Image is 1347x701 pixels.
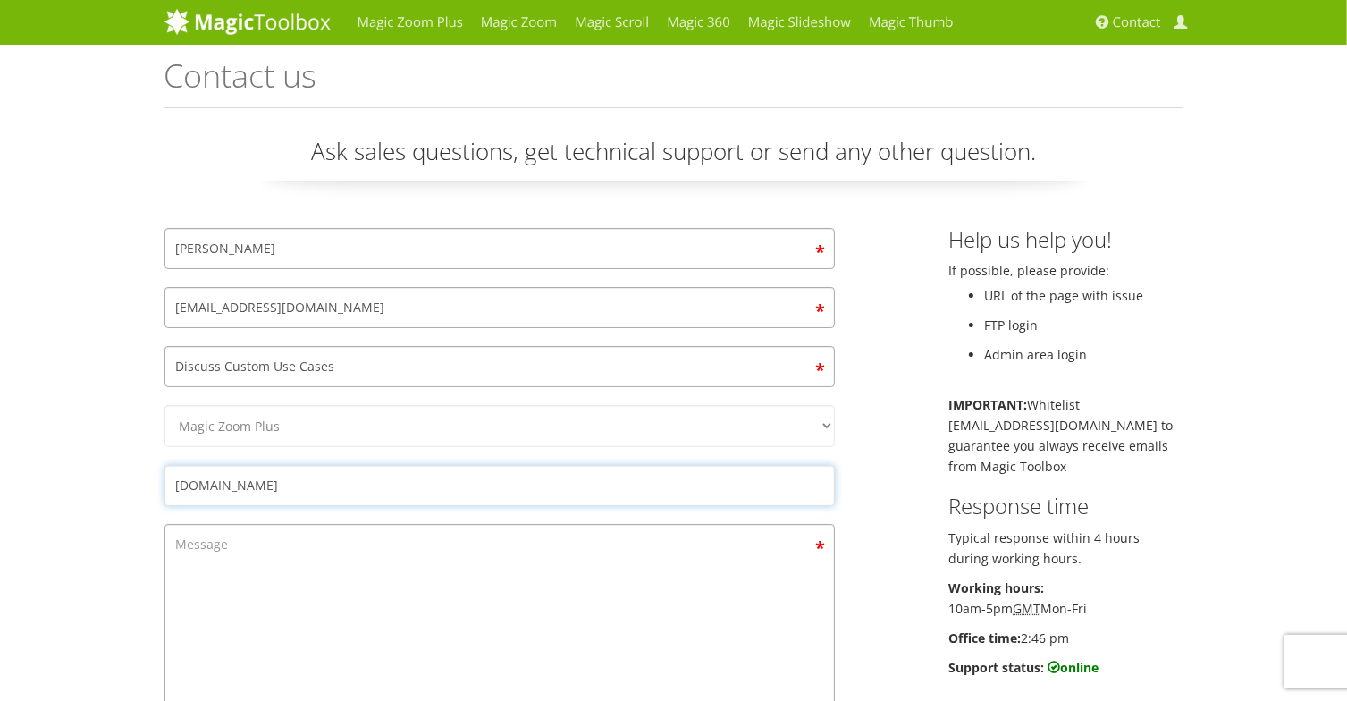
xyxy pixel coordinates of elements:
[984,315,1183,335] li: FTP login
[948,228,1183,251] h3: Help us help you!
[984,285,1183,306] li: URL of the page with issue
[948,394,1183,477] p: Whitelist [EMAIL_ADDRESS][DOMAIN_NAME] to guarantee you always receive emails from Magic Toolbox
[1013,600,1040,617] acronym: Greenwich Mean Time
[164,346,835,387] input: Subject
[948,579,1044,596] b: Working hours:
[948,396,1027,413] b: IMPORTANT:
[164,8,331,35] img: MagicToolbox.com - Image tools for your website
[164,58,1183,108] h1: Contact us
[948,628,1183,648] p: 2:46 pm
[948,494,1183,518] h3: Response time
[984,344,1183,365] li: Admin area login
[935,228,1197,687] div: If possible, please provide:
[164,228,835,269] input: Your name
[164,287,835,328] input: Email
[948,528,1183,569] p: Typical response within 4 hours during working hours.
[164,135,1183,181] p: Ask sales questions, get technical support or send any other question.
[1048,659,1099,676] b: online
[1113,13,1161,31] span: Contact
[164,465,835,506] input: Your website
[948,629,1021,646] b: Office time:
[948,659,1044,676] b: Support status:
[948,578,1183,619] p: 10am-5pm Mon-Fri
